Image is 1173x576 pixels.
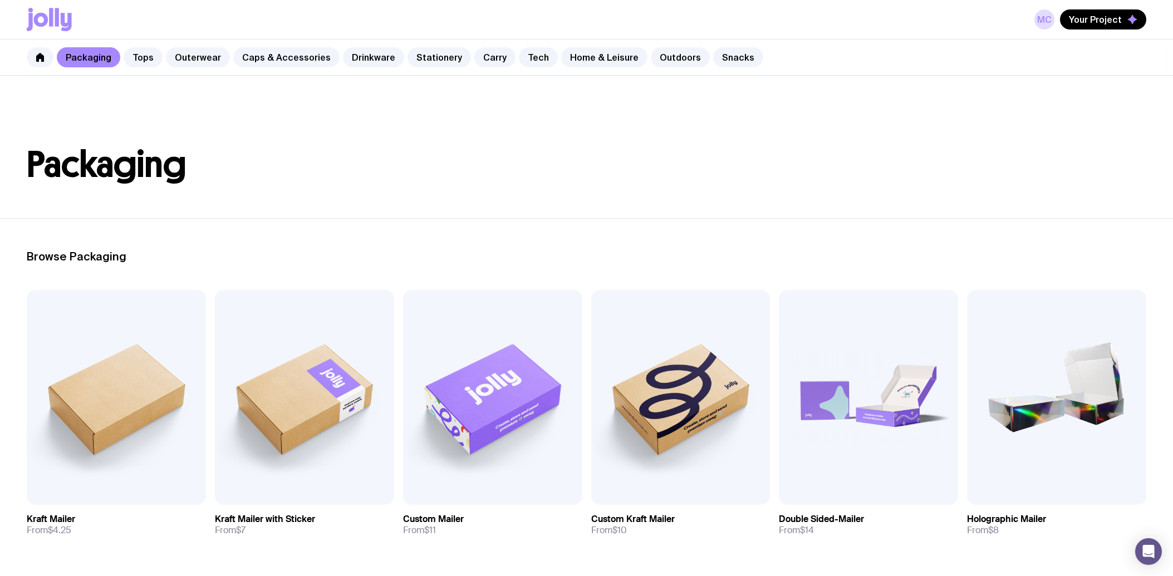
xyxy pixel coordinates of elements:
span: $10 [612,524,627,536]
a: Holographic MailerFrom$8 [967,505,1146,545]
a: Custom Kraft MailerFrom$10 [591,505,770,545]
a: Caps & Accessories [233,47,340,67]
span: From [403,525,436,536]
a: View [345,483,383,503]
h1: Packaging [27,147,1146,183]
h3: Kraft Mailer with Sticker [215,514,315,525]
a: Custom MailerFrom$11 [403,505,582,545]
h3: Double Sided-Mailer [779,514,864,525]
span: From [215,525,246,536]
a: View [157,483,195,503]
a: Drinkware [343,47,404,67]
button: Add to wishlist [226,483,326,503]
a: Packaging [57,47,120,67]
a: MC [1034,9,1054,29]
span: $11 [424,524,436,536]
span: $7 [236,524,246,536]
span: $8 [988,524,999,536]
a: Carry [474,47,516,67]
h3: Custom Mailer [403,514,464,525]
a: Kraft Mailer with StickerFrom$7 [215,505,394,545]
span: Add to wishlist [66,487,129,498]
a: Stationery [408,47,471,67]
a: Tech [519,47,558,67]
h3: Kraft Mailer [27,514,75,525]
button: Add to wishlist [978,483,1078,503]
a: Kraft MailerFrom$4.25 [27,505,206,545]
span: $14 [800,524,814,536]
span: $4.25 [48,524,71,536]
a: Tops [124,47,163,67]
h2: Browse Packaging [27,250,1146,263]
button: Add to wishlist [790,483,890,503]
button: Your Project [1060,9,1146,29]
span: From [591,525,627,536]
div: Open Intercom Messenger [1135,538,1162,565]
button: Add to wishlist [38,483,138,503]
a: View [1097,483,1135,503]
button: Add to wishlist [602,483,703,503]
button: Add to wishlist [414,483,514,503]
a: Snacks [713,47,763,67]
span: Add to wishlist [630,487,694,498]
a: Outdoors [651,47,710,67]
span: From [27,525,71,536]
a: View [721,483,759,503]
a: Double Sided-MailerFrom$14 [779,505,958,545]
h3: Custom Kraft Mailer [591,514,675,525]
span: From [967,525,999,536]
span: Add to wishlist [442,487,505,498]
a: Home & Leisure [561,47,647,67]
a: View [533,483,571,503]
span: Add to wishlist [818,487,881,498]
span: Add to wishlist [1006,487,1069,498]
span: Add to wishlist [254,487,317,498]
span: From [779,525,814,536]
a: View [909,483,947,503]
h3: Holographic Mailer [967,514,1046,525]
a: Outerwear [166,47,230,67]
span: Your Project [1069,14,1122,25]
